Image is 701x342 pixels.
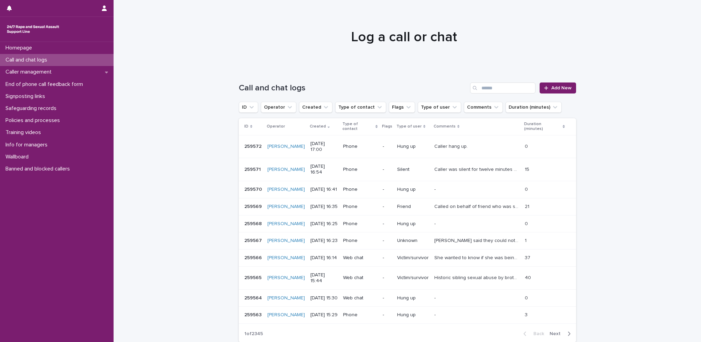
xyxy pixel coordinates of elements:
[239,250,576,267] tr: 259566259566 [PERSON_NAME] [DATE] 16:14Web chat-Victim/survivorShe wanted to know if she was bein...
[244,236,263,244] p: 259567
[267,295,305,301] a: [PERSON_NAME]
[383,275,392,281] p: -
[434,236,521,244] p: Caller said they could not hear operator, then they hung up
[343,238,377,244] p: Phone
[343,255,377,261] p: Web chat
[525,220,529,227] p: 0
[418,102,461,113] button: Type of user
[397,204,429,210] p: Friend
[267,204,305,210] a: [PERSON_NAME]
[239,181,576,198] tr: 259570259570 [PERSON_NAME] [DATE] 16:41Phone-Hung up-- 00
[383,144,392,150] p: -
[3,81,88,88] p: End of phone call feedback form
[235,29,573,45] h1: Log a call or chat
[506,102,562,113] button: Duration (minutes)
[3,129,46,136] p: Training videos
[310,295,338,301] p: [DATE] 15:30
[244,311,263,318] p: 259563
[343,167,377,173] p: Phone
[261,102,296,113] button: Operator
[310,272,338,284] p: [DATE] 15:44
[267,167,305,173] a: [PERSON_NAME]
[244,254,263,261] p: 259566
[244,185,263,192] p: 259570
[267,221,305,227] a: [PERSON_NAME]
[525,311,529,318] p: 3
[310,238,338,244] p: [DATE] 16:23
[383,238,392,244] p: -
[239,135,576,158] tr: 259572259572 [PERSON_NAME] [DATE] 17:00Phone-Hung upCaller hang up.Caller hang up. 00
[524,120,561,133] p: Duration (minutes)
[310,141,338,153] p: [DATE] 17:00
[267,238,305,244] a: [PERSON_NAME]
[3,117,65,124] p: Policies and processes
[434,294,437,301] p: -
[397,187,429,192] p: Hung up
[343,144,377,150] p: Phone
[239,102,258,113] button: ID
[525,165,531,173] p: 15
[389,102,415,113] button: Flags
[3,57,53,63] p: Call and chat logs
[434,311,437,318] p: -
[547,331,576,337] button: Next
[267,255,305,261] a: [PERSON_NAME]
[335,102,386,113] button: Type of contact
[397,295,429,301] p: Hung up
[434,185,437,192] p: -
[244,274,263,281] p: 259565
[383,167,392,173] p: -
[383,312,392,318] p: -
[244,123,248,130] p: ID
[525,236,528,244] p: 1
[239,232,576,250] tr: 259567259567 [PERSON_NAME] [DATE] 16:23Phone-Unknown[PERSON_NAME] said they could not hear operat...
[434,123,456,130] p: Comments
[310,187,338,192] p: [DATE] 16:41
[239,158,576,181] tr: 259571259571 [PERSON_NAME] [DATE] 16:54Phone-SilentCaller was silent for twelve minutes and then ...
[3,142,53,148] p: Info for managers
[267,275,305,281] a: [PERSON_NAME]
[3,105,62,112] p: Safeguarding records
[3,154,34,160] p: Wallboard
[383,187,392,192] p: -
[310,221,338,227] p: [DATE] 16:25
[343,295,377,301] p: Web chat
[525,185,529,192] p: 0
[239,215,576,232] tr: 259568259568 [PERSON_NAME] [DATE] 16:25Phone-Hung up-- 00
[383,221,392,227] p: -
[397,275,429,281] p: Victim/survivor
[244,220,263,227] p: 259568
[470,82,535,93] input: Search
[383,295,392,301] p: -
[239,266,576,289] tr: 259565259565 [PERSON_NAME] [DATE] 15:44Web chat-Victim/survivorHistoric sibling sexual abuse by b...
[397,255,429,261] p: Victim/survivor
[239,83,468,93] h1: Call and chat logs
[551,86,572,90] span: Add New
[550,331,565,336] span: Next
[434,165,521,173] p: Caller was silent for twelve minutes and then hang up.
[525,202,531,210] p: 21
[434,142,469,150] p: Caller hang up.
[464,102,503,113] button: Comments
[267,123,285,130] p: Operator
[397,144,429,150] p: Hung up
[540,82,576,93] a: Add New
[267,312,305,318] a: [PERSON_NAME]
[244,294,263,301] p: 259564
[525,294,529,301] p: 0
[396,123,422,130] p: Type of user
[244,142,263,150] p: 259572
[343,312,377,318] p: Phone
[529,331,544,336] span: Back
[244,165,262,173] p: 259571
[310,204,338,210] p: [DATE] 16:35
[310,164,338,175] p: [DATE] 16:54
[342,120,374,133] p: Type of contact
[3,93,51,100] p: Signposting links
[244,202,263,210] p: 259569
[3,166,75,172] p: Banned and blocked callers
[525,142,529,150] p: 0
[397,221,429,227] p: Hung up
[6,22,61,36] img: rhQMoQhaT3yELyF149Cw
